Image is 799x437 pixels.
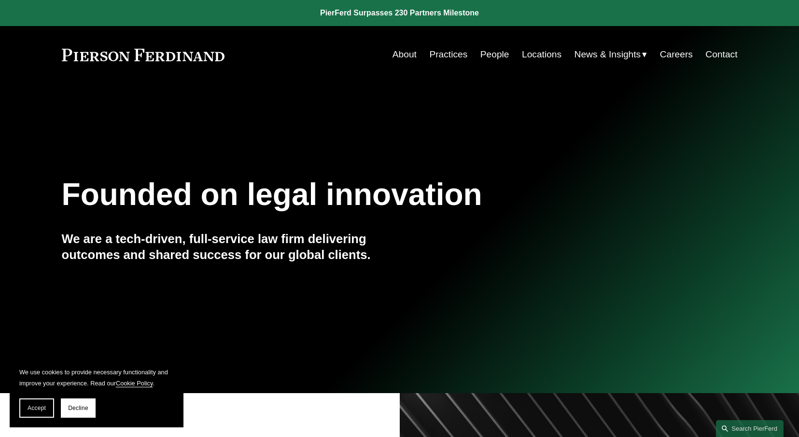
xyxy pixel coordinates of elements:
[62,231,400,262] h4: We are a tech-driven, full-service law firm delivering outcomes and shared success for our global...
[19,398,54,418] button: Accept
[19,367,174,389] p: We use cookies to provide necessary functionality and improve your experience. Read our .
[716,420,784,437] a: Search this site
[62,177,625,212] h1: Founded on legal innovation
[575,45,647,64] a: folder dropdown
[705,45,737,64] a: Contact
[522,45,561,64] a: Locations
[10,357,183,427] section: Cookie banner
[28,405,46,411] span: Accept
[68,405,88,411] span: Decline
[61,398,96,418] button: Decline
[429,45,467,64] a: Practices
[116,380,153,387] a: Cookie Policy
[480,45,509,64] a: People
[660,45,693,64] a: Careers
[392,45,417,64] a: About
[575,46,641,63] span: News & Insights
